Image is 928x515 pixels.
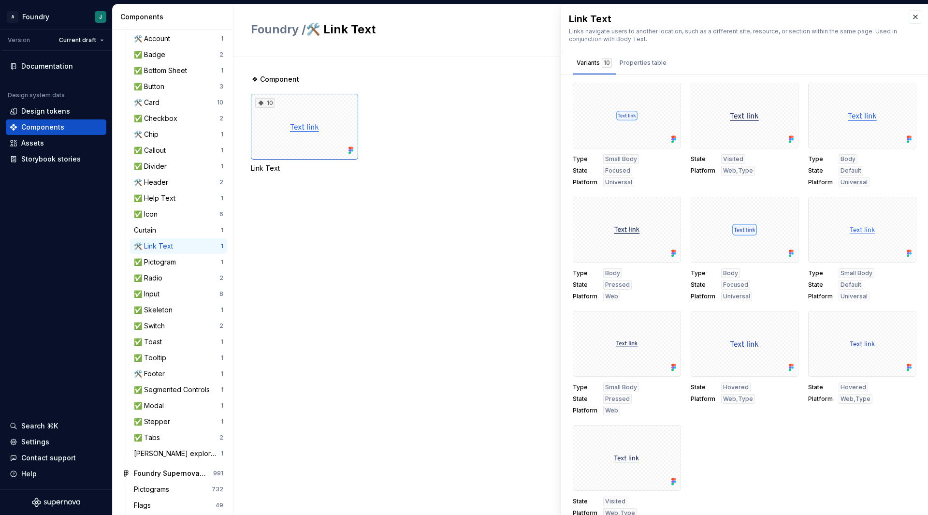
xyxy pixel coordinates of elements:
[723,383,749,391] span: Hovered
[21,138,44,148] div: Assets
[573,293,597,300] span: Platform
[6,418,106,434] button: Search ⌘K
[573,167,597,175] span: State
[221,418,223,426] div: 1
[130,446,227,461] a: [PERSON_NAME] exploration1
[841,178,868,186] span: Universal
[130,414,227,429] a: ✅ Stepper1
[216,501,223,509] div: 49
[217,99,223,106] div: 10
[130,47,227,62] a: ✅ Badge2
[620,58,667,68] div: Properties table
[723,281,748,289] span: Focused
[21,469,37,479] div: Help
[251,94,358,173] div: 10Link Text
[134,241,177,251] div: 🛠️ Link Text
[130,482,227,497] a: Pictograms732
[134,417,174,427] div: ✅ Stepper
[219,290,223,298] div: 8
[602,58,612,68] div: 10
[841,167,861,175] span: Default
[255,98,275,108] div: 10
[841,395,870,403] span: Web,Type
[130,430,227,445] a: ✅ Tabs2
[134,257,180,267] div: ✅ Pictogram
[120,12,229,22] div: Components
[221,338,223,346] div: 1
[130,366,227,382] a: 🛠️ Footer1
[573,395,597,403] span: State
[6,466,106,482] button: Help
[252,74,299,84] span: ❖ Component
[21,122,64,132] div: Components
[130,31,227,46] a: 🛠️ Account1
[134,321,169,331] div: ✅ Switch
[691,383,715,391] span: State
[134,34,174,44] div: 🛠️ Account
[134,369,169,379] div: 🛠️ Footer
[573,178,597,186] span: Platform
[130,382,227,397] a: ✅ Segmented Controls1
[8,36,30,44] div: Version
[691,293,715,300] span: Platform
[221,194,223,202] div: 1
[6,119,106,135] a: Components
[134,193,179,203] div: ✅ Help Text
[130,498,227,513] a: Flags49
[691,167,715,175] span: Platform
[605,383,637,391] span: Small Body
[130,63,227,78] a: ✅ Bottom Sheet1
[130,286,227,302] a: ✅ Input8
[841,269,872,277] span: Small Body
[691,395,715,403] span: Platform
[134,289,163,299] div: ✅ Input
[577,58,612,68] div: Variants
[130,350,227,366] a: ✅ Tooltip1
[2,6,110,27] button: AFoundryJ
[219,434,223,441] div: 2
[221,306,223,314] div: 1
[21,437,49,447] div: Settings
[32,498,80,507] svg: Supernova Logo
[605,293,618,300] span: Web
[130,238,227,254] a: 🛠️ Link Text1
[573,155,597,163] span: Type
[808,269,833,277] span: Type
[130,159,227,174] a: ✅ Divider1
[841,383,866,391] span: Hovered
[6,103,106,119] a: Design tokens
[6,434,106,450] a: Settings
[134,337,166,347] div: ✅ Toast
[605,155,637,163] span: Small Body
[134,162,171,171] div: ✅ Divider
[573,281,597,289] span: State
[808,167,833,175] span: State
[6,59,106,74] a: Documentation
[134,305,176,315] div: ✅ Skeleton
[6,450,106,466] button: Contact support
[605,269,620,277] span: Body
[808,293,833,300] span: Platform
[808,395,833,403] span: Platform
[6,135,106,151] a: Assets
[130,206,227,222] a: ✅ Icon6
[21,421,58,431] div: Search ⌘K
[219,178,223,186] div: 2
[221,35,223,43] div: 1
[21,106,70,116] div: Design tokens
[221,162,223,170] div: 1
[99,13,102,21] div: J
[134,66,191,75] div: ✅ Bottom Sheet
[219,83,223,90] div: 3
[134,485,173,494] div: Pictograms
[723,293,750,300] span: Universal
[841,155,855,163] span: Body
[691,269,715,277] span: Type
[130,222,227,238] a: Curtain1
[723,395,753,403] span: Web,Type
[605,281,630,289] span: Pressed
[691,281,715,289] span: State
[219,51,223,59] div: 2
[134,273,166,283] div: ✅ Radio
